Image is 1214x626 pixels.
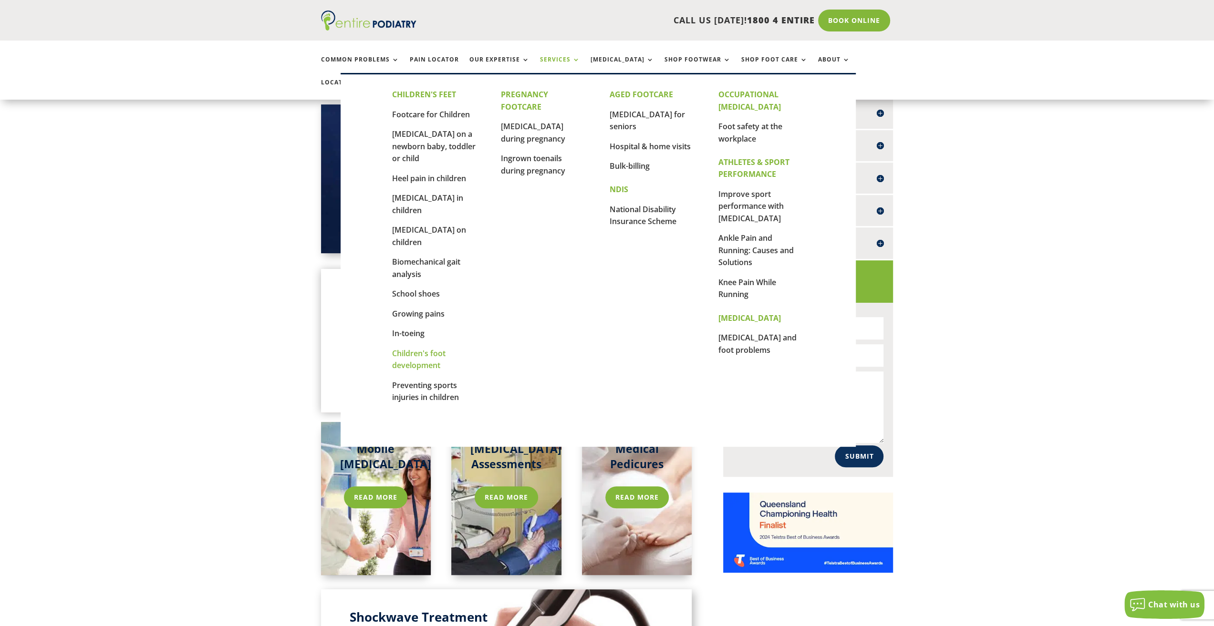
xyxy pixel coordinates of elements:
a: Knee Pain While Running [718,277,776,300]
a: Book Online [818,10,890,31]
strong: AGED FOOTCARE [610,89,673,100]
span: Chat with us [1148,599,1200,610]
h2: Mobile [MEDICAL_DATA] [340,441,412,476]
strong: NDIS [610,184,628,195]
a: Common Problems [321,56,399,77]
a: Our Expertise [469,56,529,77]
button: Submit [835,445,883,467]
a: National Disability Insurance Scheme [610,204,676,227]
strong: CHILDREN'S FEET [392,89,456,100]
a: [MEDICAL_DATA] during pregnancy [501,121,565,144]
a: Bulk-billing [610,161,650,171]
a: Read more [605,486,669,508]
a: Telstra Business Awards QLD State Finalist - Championing Health Category [723,565,893,575]
strong: [MEDICAL_DATA] [718,313,781,323]
a: Biomechanical gait analysis [392,257,460,279]
a: Ankle Pain and Running: Causes and Solutions [718,233,794,267]
strong: ATHLETES & SPORT PERFORMANCE [718,157,789,180]
strong: PREGNANCY FOOTCARE [501,89,548,112]
a: [MEDICAL_DATA] on a newborn baby, toddler or child [392,129,476,164]
a: About [818,56,850,77]
button: Chat with us [1124,590,1204,619]
a: In-toeing [392,328,425,339]
a: Improve sport performance with [MEDICAL_DATA] [718,189,784,224]
a: [MEDICAL_DATA] and foot problems [718,332,797,355]
a: Hospital & home visits [610,141,691,152]
a: Growing pains [392,308,445,319]
a: School shoes [392,288,440,299]
span: 1800 4 ENTIRE [747,14,815,26]
a: Preventing sports injuries in children [392,380,459,403]
h2: Medical Pedicures [601,441,673,476]
a: Read more [475,486,538,508]
a: Children's foot development [392,348,446,371]
a: Ingrown toenails during pregnancy [501,153,565,176]
a: [MEDICAL_DATA] [591,56,654,77]
a: Entire Podiatry [321,23,416,32]
img: logo (1) [321,10,416,31]
p: CALL US [DATE]! [453,14,815,27]
a: Foot safety at the workplace [718,121,782,144]
a: [MEDICAL_DATA] on children [392,225,466,247]
a: Locations [321,79,369,100]
a: Heel pain in children [392,173,466,184]
a: Shop Foot Care [741,56,808,77]
a: [MEDICAL_DATA] for seniors [610,109,685,132]
h2: [MEDICAL_DATA] Assessments [470,441,542,476]
a: Read more [344,486,407,508]
strong: OCCUPATIONAL [MEDICAL_DATA] [718,89,781,112]
a: Pain Locator [410,56,459,77]
img: Telstra Business Awards QLD State Finalist - Championing Health Category [723,493,893,573]
a: Footcare for Children [392,109,470,120]
a: [MEDICAL_DATA] in children [392,193,463,216]
a: Services [540,56,580,77]
a: Shop Footwear [664,56,731,77]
